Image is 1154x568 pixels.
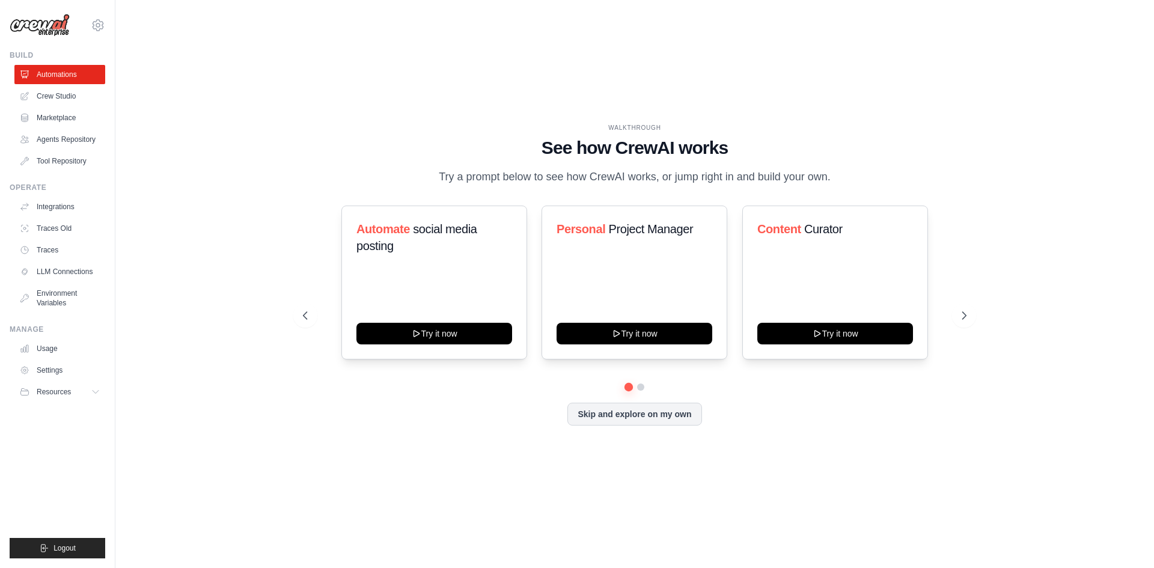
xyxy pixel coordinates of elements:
a: Environment Variables [14,284,105,313]
a: Automations [14,65,105,84]
span: Content [757,222,801,236]
button: Resources [14,382,105,402]
a: Usage [14,339,105,358]
button: Try it now [757,323,913,344]
a: Tool Repository [14,151,105,171]
span: Resources [37,387,71,397]
span: Project Manager [609,222,694,236]
a: Marketplace [14,108,105,127]
button: Try it now [356,323,512,344]
div: WALKTHROUGH [303,123,966,132]
a: Traces [14,240,105,260]
a: Integrations [14,197,105,216]
a: LLM Connections [14,262,105,281]
span: Curator [804,222,843,236]
img: Logo [10,14,70,37]
button: Logout [10,538,105,558]
button: Skip and explore on my own [567,403,701,426]
a: Traces Old [14,219,105,238]
span: Personal [557,222,605,236]
span: Automate [356,222,410,236]
a: Settings [14,361,105,380]
h1: See how CrewAI works [303,137,966,159]
p: Try a prompt below to see how CrewAI works, or jump right in and build your own. [433,168,837,186]
span: Logout [53,543,76,553]
div: Build [10,50,105,60]
div: Operate [10,183,105,192]
a: Agents Repository [14,130,105,149]
button: Try it now [557,323,712,344]
div: Manage [10,325,105,334]
a: Crew Studio [14,87,105,106]
span: social media posting [356,222,477,252]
